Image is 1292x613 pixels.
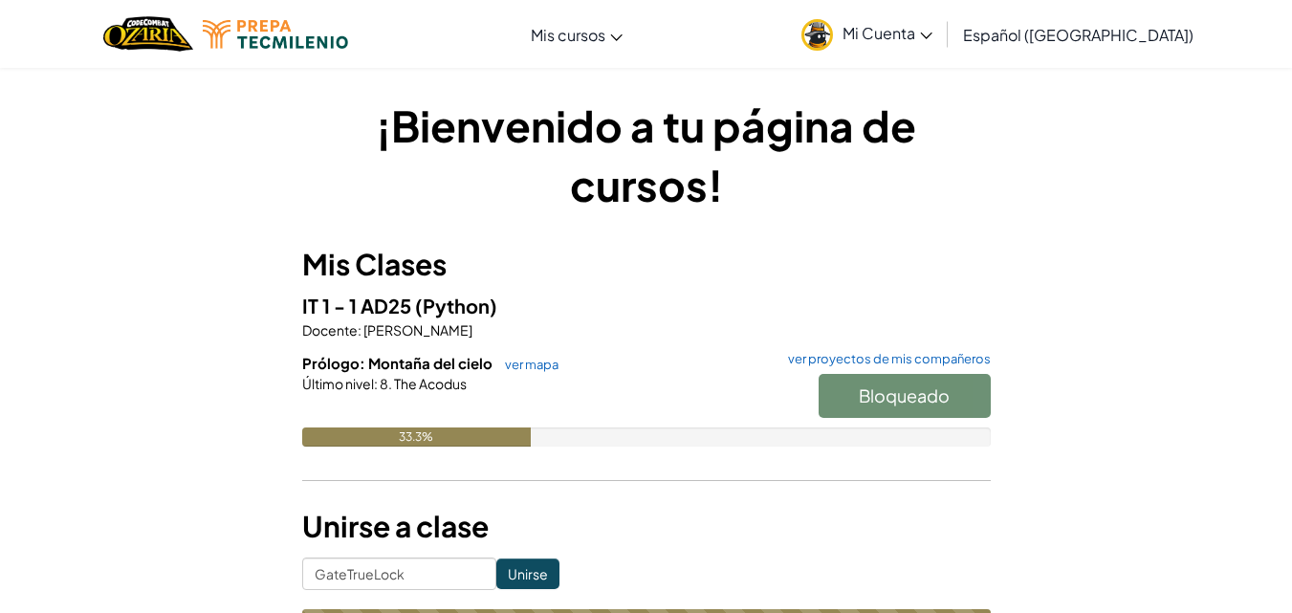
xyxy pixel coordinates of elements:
img: Home [103,14,192,54]
span: : [358,321,361,339]
span: Mi Cuenta [843,23,932,43]
a: Mi Cuenta [792,4,942,64]
a: Ozaria by CodeCombat logo [103,14,192,54]
span: [PERSON_NAME] [361,321,472,339]
span: The Acodus [392,375,467,392]
h1: ¡Bienvenido a tu página de cursos! [302,96,991,214]
span: Último nivel [302,375,374,392]
span: : [374,375,378,392]
span: IT 1 - 1 AD25 [302,294,415,317]
span: 8. [378,375,392,392]
span: (Python) [415,294,497,317]
img: Tecmilenio logo [203,20,348,49]
input: <Enter Class Code> [302,558,496,590]
span: Mis cursos [531,25,605,45]
h3: Unirse a clase [302,505,991,548]
span: Prólogo: Montaña del cielo [302,354,495,372]
input: Unirse [496,558,559,589]
img: avatar [801,19,833,51]
span: Español ([GEOGRAPHIC_DATA]) [963,25,1193,45]
div: 33.3% [302,427,532,447]
a: Español ([GEOGRAPHIC_DATA]) [953,9,1203,60]
a: Mis cursos [521,9,632,60]
a: ver mapa [495,357,558,372]
span: Docente [302,321,358,339]
h3: Mis Clases [302,243,991,286]
a: ver proyectos de mis compañeros [778,353,991,365]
